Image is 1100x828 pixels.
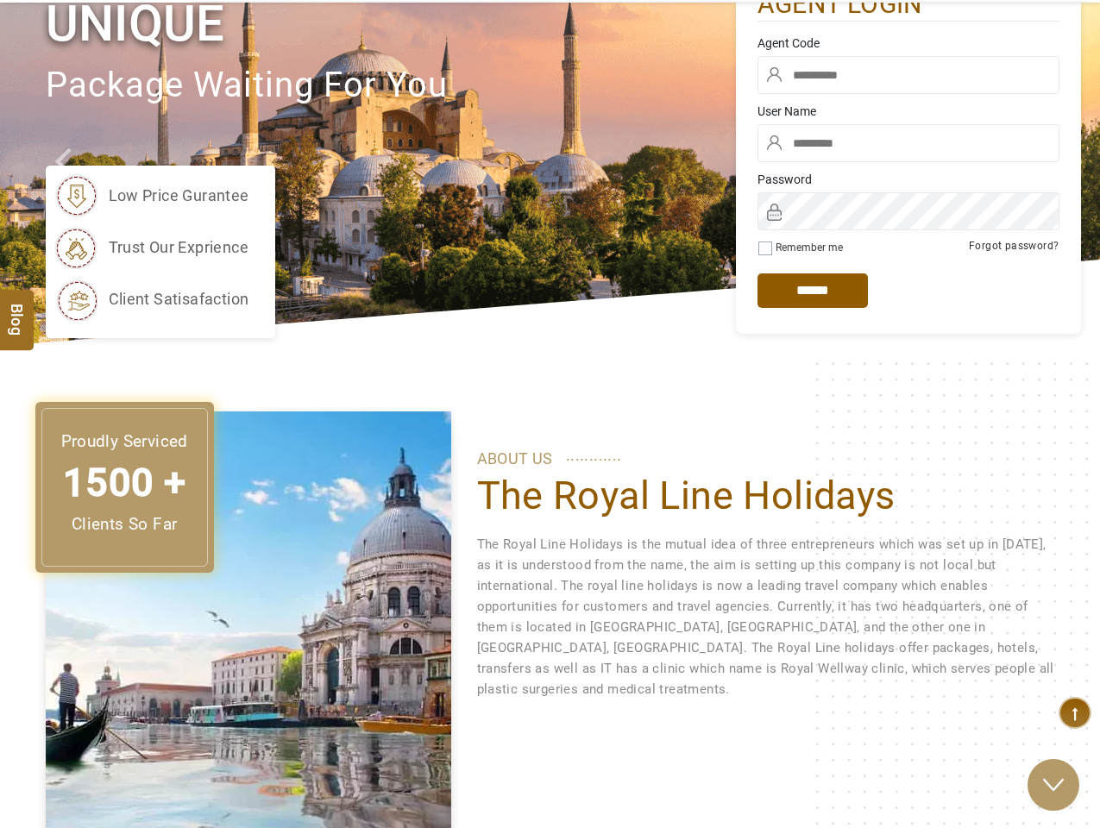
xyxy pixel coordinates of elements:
[6,304,28,318] span: Blog
[46,57,736,115] p: package waiting for you
[54,278,249,321] li: client satisafaction
[781,295,1083,743] iframe: chat widget
[776,241,843,254] label: Remember me
[757,171,1059,188] label: Password
[1045,3,1100,346] a: Check next image
[969,240,1059,252] a: Forgot password?
[477,534,1055,699] p: The Royal Line Holidays is the mutual idea of three entrepreneurs which was set up in [DATE], as ...
[33,3,88,346] a: Check next prev
[757,34,1059,52] label: Agent Code
[566,442,622,468] span: ............
[757,103,1059,120] label: User Name
[477,472,1055,520] h1: The Royal Line Holidays
[781,763,1083,802] iframe: chat widget
[477,446,1055,472] p: ABOUT US
[54,226,249,269] li: trust our exprience
[1028,759,1083,811] iframe: chat widget
[54,174,249,217] li: low price gurantee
